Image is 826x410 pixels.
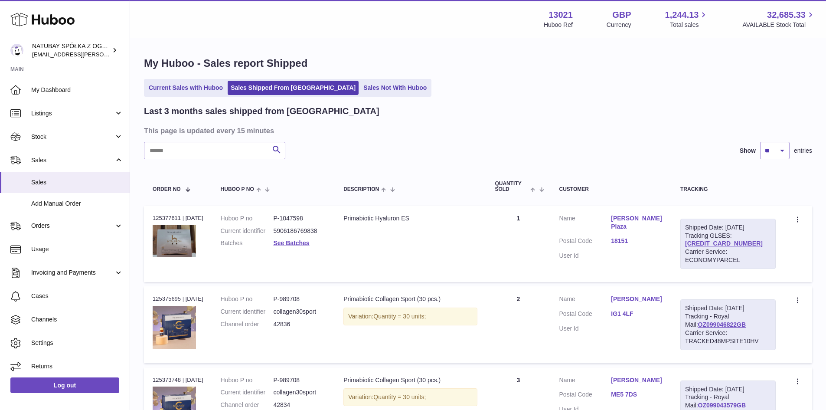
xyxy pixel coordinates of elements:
[273,239,309,246] a: See Batches
[559,237,611,247] dt: Postal Code
[31,339,123,347] span: Settings
[31,200,123,208] span: Add Manual Order
[611,295,663,303] a: [PERSON_NAME]
[611,237,663,245] a: 18151
[611,214,663,231] a: [PERSON_NAME] Plaza
[685,329,771,345] div: Carrier Service: TRACKED48MPSITE10HV
[360,81,430,95] a: Sales Not With Huboo
[698,321,746,328] a: OZ099046822GB
[31,86,123,94] span: My Dashboard
[221,239,274,247] dt: Batches
[343,388,477,406] div: Variation:
[343,187,379,192] span: Description
[665,9,709,29] a: 1,244.13 Total sales
[611,310,663,318] a: IG1 4LF
[221,227,274,235] dt: Current identifier
[273,401,326,409] dd: 42834
[31,222,114,230] span: Orders
[144,105,379,117] h2: Last 3 months sales shipped from [GEOGRAPHIC_DATA]
[31,178,123,187] span: Sales
[544,21,573,29] div: Huboo Ref
[343,295,477,303] div: Primabiotic Collagen Sport (30 pcs.)
[486,286,550,363] td: 2
[559,187,663,192] div: Customer
[32,51,174,58] span: [EMAIL_ADDRESS][PERSON_NAME][DOMAIN_NAME]
[685,240,763,247] a: [CREDIT_CARD_NUMBER]
[343,376,477,384] div: Primabiotic Collagen Sport (30 pcs.)
[32,42,110,59] div: NATUBAY SPÓŁKA Z OGRANICZONĄ ODPOWIEDZIALNOŚCIĄ
[31,269,114,277] span: Invoicing and Payments
[559,376,611,387] dt: Name
[548,9,573,21] strong: 13021
[10,44,23,57] img: kacper.antkowski@natubay.pl
[31,362,123,371] span: Returns
[685,304,771,312] div: Shipped Date: [DATE]
[742,9,816,29] a: 32,685.33 AVAILABLE Stock Total
[31,156,114,164] span: Sales
[559,214,611,233] dt: Name
[273,295,326,303] dd: P-989708
[31,245,123,253] span: Usage
[685,385,771,394] div: Shipped Date: [DATE]
[273,388,326,397] dd: collagen30sport
[343,308,477,325] div: Variation:
[144,126,810,135] h3: This page is updated every 15 minutes
[146,81,226,95] a: Current Sales with Huboo
[767,9,806,21] span: 32,685.33
[559,252,611,260] dt: User Id
[221,320,274,328] dt: Channel order
[698,402,746,409] a: OZ099043579GB
[273,227,326,235] dd: 5906186769838
[607,21,631,29] div: Currency
[665,9,699,21] span: 1,244.13
[740,147,756,155] label: Show
[680,187,776,192] div: Tracking
[670,21,708,29] span: Total sales
[559,390,611,401] dt: Postal Code
[221,401,274,409] dt: Channel order
[273,320,326,328] dd: 42836
[31,109,114,118] span: Listings
[680,219,776,269] div: Tracking GLSES:
[153,187,181,192] span: Order No
[31,133,114,141] span: Stock
[153,306,196,349] img: 130211718873386.jpg
[373,394,426,400] span: Quantity = 30 units;
[559,325,611,333] dt: User Id
[153,214,203,222] div: 125377611 | [DATE]
[343,214,477,223] div: Primabiotic Hyaluron ES
[31,315,123,324] span: Channels
[794,147,812,155] span: entries
[611,376,663,384] a: [PERSON_NAME]
[685,223,771,232] div: Shipped Date: [DATE]
[31,292,123,300] span: Cases
[144,56,812,70] h1: My Huboo - Sales report Shipped
[685,248,771,264] div: Carrier Service: ECONOMYPARCEL
[273,214,326,223] dd: P-1047598
[221,214,274,223] dt: Huboo P no
[559,310,611,320] dt: Postal Code
[742,21,816,29] span: AVAILABLE Stock Total
[221,187,254,192] span: Huboo P no
[612,9,631,21] strong: GBP
[559,295,611,305] dt: Name
[486,206,550,282] td: 1
[221,376,274,384] dt: Huboo P no
[611,390,663,399] a: ME5 7DS
[495,181,528,192] span: Quantity Sold
[153,295,203,303] div: 125375695 | [DATE]
[221,295,274,303] dt: Huboo P no
[273,376,326,384] dd: P-989708
[680,299,776,350] div: Tracking - Royal Mail:
[10,377,119,393] a: Log out
[221,388,274,397] dt: Current identifier
[153,376,203,384] div: 125373748 | [DATE]
[273,308,326,316] dd: collagen30sport
[153,225,196,257] img: 1749717029.jpg
[221,308,274,316] dt: Current identifier
[373,313,426,320] span: Quantity = 30 units;
[228,81,359,95] a: Sales Shipped From [GEOGRAPHIC_DATA]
